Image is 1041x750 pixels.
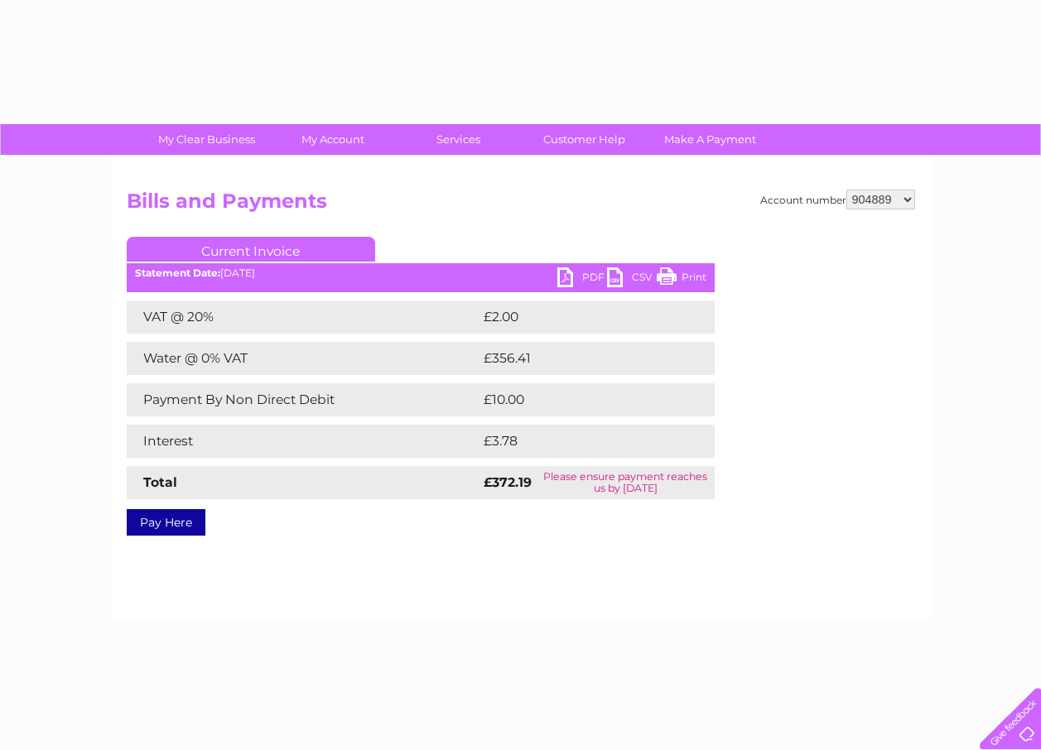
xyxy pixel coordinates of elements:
[516,124,653,155] a: Customer Help
[390,124,527,155] a: Services
[480,300,677,334] td: £2.00
[127,237,375,262] a: Current Invoice
[127,342,480,375] td: Water @ 0% VAT
[135,267,220,279] b: Statement Date:
[557,267,607,291] a: PDF
[484,474,532,490] strong: £372.19
[537,466,714,499] td: Please ensure payment reaches us by [DATE]
[127,425,480,458] td: Interest
[760,190,915,209] div: Account number
[480,342,684,375] td: £356.41
[607,267,657,291] a: CSV
[264,124,401,155] a: My Account
[127,383,480,416] td: Payment By Non Direct Debit
[143,474,177,490] strong: Total
[127,509,205,536] a: Pay Here
[127,190,915,221] h2: Bills and Payments
[127,267,715,279] div: [DATE]
[480,425,676,458] td: £3.78
[480,383,681,416] td: £10.00
[657,267,706,291] a: Print
[642,124,778,155] a: Make A Payment
[138,124,275,155] a: My Clear Business
[127,300,480,334] td: VAT @ 20%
